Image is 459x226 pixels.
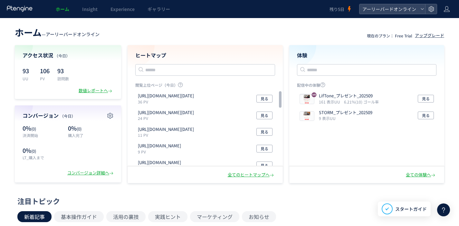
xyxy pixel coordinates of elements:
button: 見る [256,145,273,152]
span: （今日） [60,113,75,119]
span: 見る [261,128,268,136]
i: 9 表示UU [319,115,336,121]
p: https://product.eb-online.jp/nowmi_lab_spiralcare [138,143,181,149]
p: 訪問数 [57,76,69,81]
button: 実践ヒント [148,211,187,222]
p: 0% [23,146,65,155]
p: 購入完了 [68,133,113,138]
p: 0% [23,124,65,133]
span: 見る [261,95,268,103]
p: UU [23,76,32,81]
p: 36 PV [138,99,196,104]
div: 全てのヒートマップへ [228,172,275,178]
p: 93 [23,65,32,76]
p: 決済開始 [23,133,65,138]
span: (0) [31,126,36,132]
span: ホーム [15,26,42,39]
span: (0) [77,126,81,132]
button: 見る [256,112,273,119]
span: アーリーバードオンライン [360,4,418,14]
span: ギャラリー [148,6,170,12]
button: 見る [418,112,434,119]
p: 閲覧上位ページ（今日） [135,82,275,90]
h4: コンバージョン [23,112,113,119]
span: 残り5日 [330,6,344,12]
span: 見る [261,145,268,152]
p: https://product.eb-online.jp/facepump_lp_2022 [138,110,194,116]
span: 見る [422,112,430,119]
div: 全ての体験へ [406,172,436,178]
span: Insight [82,6,98,12]
p: https://product.eb-online.jp/liftone_lp_2023 [138,93,194,99]
div: — [15,26,100,39]
p: https://eb-online.jp/products/facepump [138,160,181,166]
span: スタートガイド [395,206,427,212]
p: STORM_プレゼント_202509 [319,110,372,116]
button: マーケティング [190,211,239,222]
span: Experience [110,6,135,12]
span: 見る [261,162,268,169]
img: 9f4ecae0e7fcb367b78267d98550901a1758176367584.png [300,112,314,121]
div: アップグレード [415,33,444,39]
i: 161 表示UU [319,99,343,104]
p: PV [40,76,50,81]
p: 配信中の体験 [297,82,437,90]
span: (0) [31,148,36,154]
button: 活用の裏技 [106,211,146,222]
button: 見る [256,95,273,103]
button: お知らせ [242,211,276,222]
p: 106 [40,65,50,76]
p: LifTone_プレゼント_202509 [319,93,376,99]
p: https://product.eb-online.jp/rocklean_lp_2022 [138,126,194,133]
p: 3 PV [138,166,184,171]
span: 見る [422,95,430,103]
div: 数値レポートへ [79,88,113,94]
p: 93 [57,65,69,76]
span: アーリーバードオンライン [46,31,100,37]
p: 11 PV [138,132,196,138]
button: 見る [418,95,434,103]
span: ホーム [56,6,69,12]
div: コンバージョン詳細へ [67,170,115,176]
button: 見る [256,128,273,136]
h4: ヒートマップ [135,52,275,59]
button: 見る [256,162,273,169]
p: 現在のプラン： Free Trial [367,33,412,38]
p: 24 PV [138,115,196,121]
button: 新着記事 [17,211,52,222]
p: 9 PV [138,149,184,154]
span: 見る [261,112,268,119]
i: 6.21%(10) ゴール率 [344,99,379,104]
p: 0% [68,124,113,133]
h4: アクセス状況 [23,52,113,59]
span: （今日） [54,53,70,58]
h4: 体験 [297,52,437,59]
img: c3ab1c4e75b9f3e5a052ab6a6d02ba641757837955471.png [300,95,314,104]
div: 注目トピック [17,196,438,206]
button: 基本操作ガイド [54,211,104,222]
p: LT_購入まで [23,155,65,160]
